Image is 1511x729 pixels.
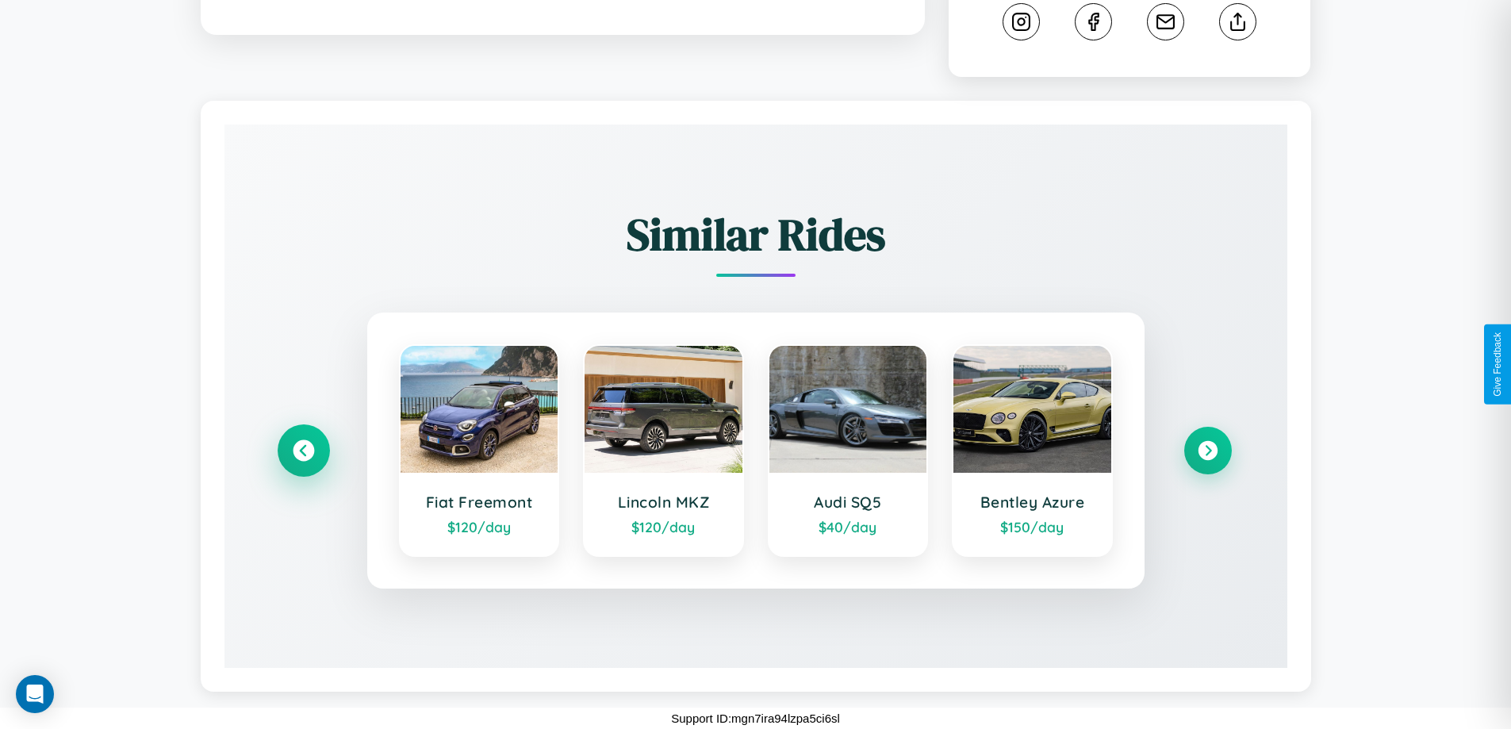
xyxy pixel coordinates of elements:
a: Bentley Azure$150/day [952,344,1113,557]
div: $ 40 /day [785,518,911,535]
p: Support ID: mgn7ira94lzpa5ci6sl [671,708,840,729]
div: $ 120 /day [600,518,727,535]
div: $ 120 /day [416,518,543,535]
h2: Similar Rides [280,204,1232,265]
a: Audi SQ5$40/day [768,344,929,557]
div: Give Feedback [1492,332,1503,397]
a: Fiat Freemont$120/day [399,344,560,557]
div: Open Intercom Messenger [16,675,54,713]
div: $ 150 /day [969,518,1095,535]
h3: Lincoln MKZ [600,493,727,512]
a: Lincoln MKZ$120/day [583,344,744,557]
h3: Bentley Azure [969,493,1095,512]
h3: Fiat Freemont [416,493,543,512]
h3: Audi SQ5 [785,493,911,512]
